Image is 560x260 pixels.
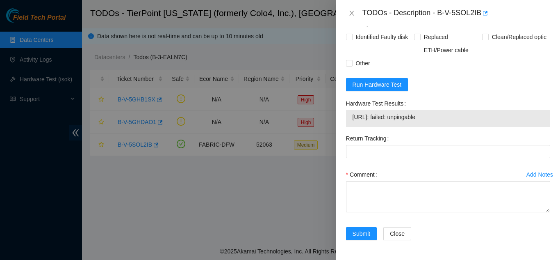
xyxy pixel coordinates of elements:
[489,30,550,44] span: Clean/Replaced optic
[348,10,355,16] span: close
[421,30,482,57] span: Replaced ETH/Power cable
[362,7,550,20] div: TODOs - Description - B-V-5SOL2IB
[383,227,411,240] button: Close
[346,181,550,212] textarea: Comment
[353,30,412,44] span: Identified Faulty disk
[346,9,357,17] button: Close
[346,227,377,240] button: Submit
[346,145,550,158] input: Return Tracking
[353,229,371,238] span: Submit
[390,229,405,238] span: Close
[346,132,392,145] label: Return Tracking
[526,172,553,177] div: Add Notes
[526,168,553,181] button: Add Notes
[346,97,409,110] label: Hardware Test Results
[353,113,544,122] span: [URL]: failed: unpingable
[346,78,408,91] button: Run Hardware Test
[353,80,402,89] span: Run Hardware Test
[346,168,380,181] label: Comment
[353,57,373,70] span: Other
